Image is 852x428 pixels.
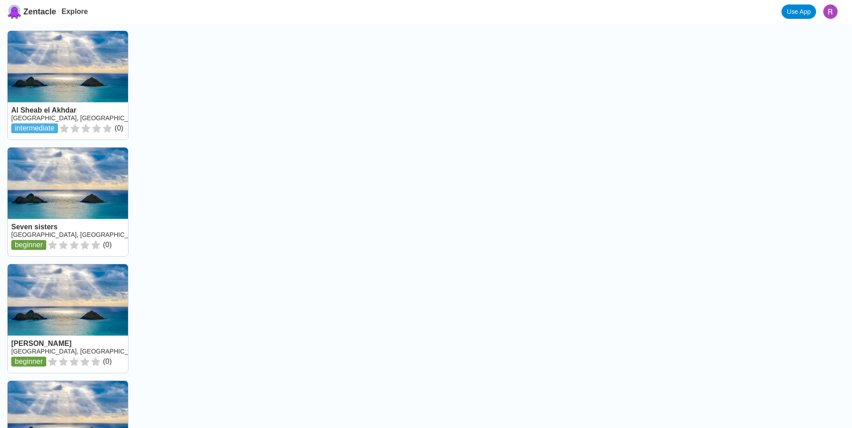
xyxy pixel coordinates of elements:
img: Zentacle logo [7,4,22,19]
img: Ryan Lobo [823,4,838,19]
a: [GEOGRAPHIC_DATA], [GEOGRAPHIC_DATA] [11,114,146,122]
a: Use App [781,4,816,19]
a: Zentacle logoZentacle [7,4,56,19]
a: Explore [62,8,88,15]
a: [GEOGRAPHIC_DATA], [GEOGRAPHIC_DATA] [11,348,146,355]
span: Zentacle [23,7,56,17]
button: Ryan Lobo [820,1,845,22]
